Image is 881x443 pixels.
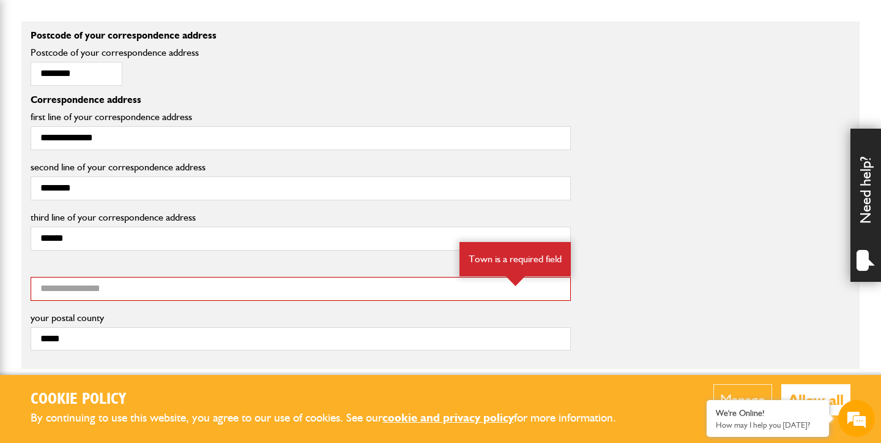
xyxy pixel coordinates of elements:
label: first line of your correspondence address [31,112,571,122]
textarea: Type your message and hit 'Enter' [16,222,223,338]
button: Manage [713,384,772,415]
img: d_20077148190_company_1631870298795_20077148190 [21,68,51,85]
p: How may I help you today? [716,420,820,430]
input: Enter your email address [16,150,223,176]
em: Start Chat [166,348,222,365]
p: Postcode of your correspondence address [31,31,571,40]
div: Need help? [850,129,881,282]
button: Allow all [781,384,850,415]
label: your postal county [31,313,571,323]
a: cookie and privacy policy [382,411,514,425]
input: Enter your phone number [16,186,223,213]
div: Chat with us now [64,69,206,85]
label: third line of your correspondence address [31,213,571,222]
input: Enter your last name [16,113,223,140]
h2: Cookie Policy [31,390,636,409]
p: Correspondence address [31,95,571,105]
div: We're Online! [716,408,820,418]
img: error-box-arrow.svg [506,276,525,286]
div: Town is a required field [459,242,571,276]
label: Postcode of your correspondence address [31,48,217,58]
p: By continuing to use this website, you agree to our use of cookies. See our for more information. [31,409,636,428]
div: Minimize live chat window [201,6,230,36]
label: second line of your correspondence address [31,162,571,172]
